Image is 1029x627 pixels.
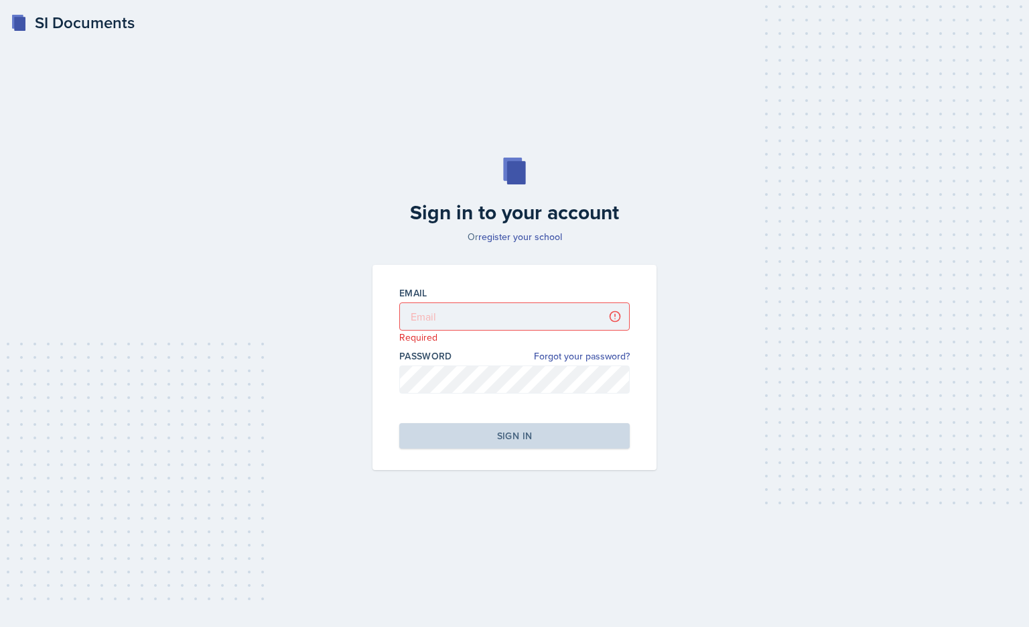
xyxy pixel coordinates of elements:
button: Sign in [399,423,630,449]
p: Or [364,230,665,243]
a: register your school [478,230,562,243]
label: Email [399,286,427,300]
label: Password [399,349,452,363]
a: Forgot your password? [534,349,630,363]
input: Email [399,302,630,331]
div: Sign in [497,429,532,443]
h2: Sign in to your account [364,201,665,225]
p: Required [399,331,630,344]
a: SI Documents [11,11,135,35]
